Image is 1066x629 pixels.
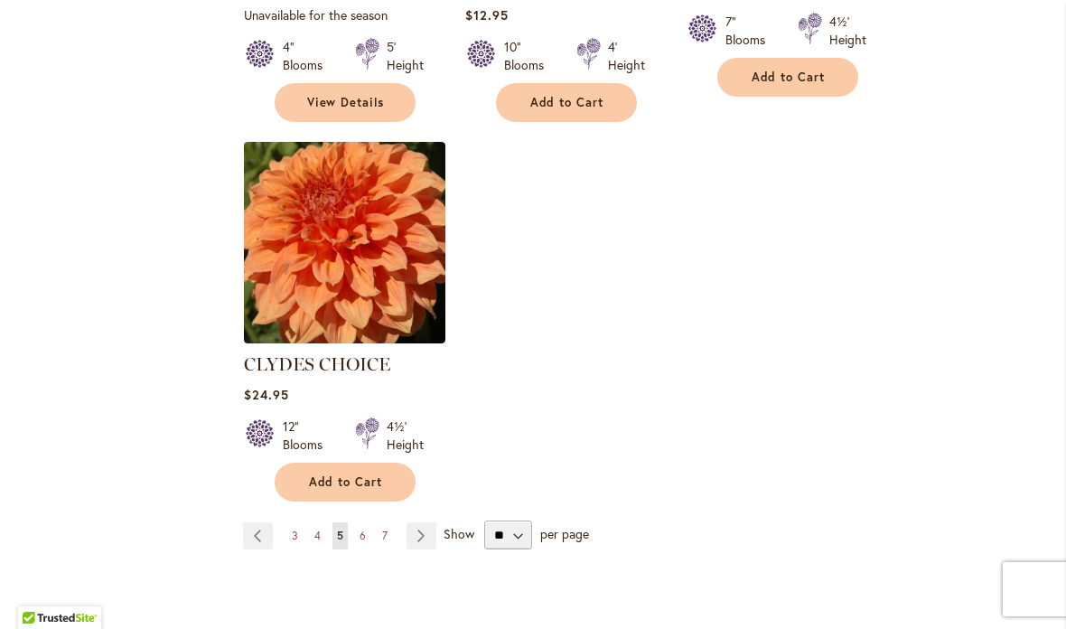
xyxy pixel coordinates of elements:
span: 5 [337,529,343,542]
iframe: Launch Accessibility Center [14,565,64,615]
a: Clyde's Choice [244,330,445,347]
a: 7 [378,522,392,549]
span: Add to Cart [309,474,383,490]
span: 4 [314,529,321,542]
img: Clyde's Choice [244,142,445,343]
a: 3 [287,522,303,549]
span: 3 [292,529,298,542]
div: 4½' Height [387,418,424,454]
button: Add to Cart [717,58,858,97]
a: 4 [310,522,325,549]
div: 12" Blooms [283,418,333,454]
span: Add to Cart [530,95,604,110]
a: 6 [355,522,370,549]
span: Show [444,525,474,542]
p: Unavailable for the season [244,6,445,23]
a: CLYDES CHOICE [244,353,390,375]
span: 6 [360,529,366,542]
button: Add to Cart [275,463,416,502]
span: $12.95 [465,6,509,23]
span: Add to Cart [752,70,826,85]
span: $24.95 [244,386,289,403]
span: per page [540,525,589,542]
div: 5' Height [387,38,424,74]
div: 10" Blooms [504,38,555,74]
div: 7" Blooms [725,13,776,49]
div: 4½' Height [829,13,866,49]
span: View Details [307,95,385,110]
button: Add to Cart [496,83,637,122]
span: 7 [382,529,388,542]
div: 4" Blooms [283,38,333,74]
a: View Details [275,83,416,122]
div: 4' Height [608,38,645,74]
